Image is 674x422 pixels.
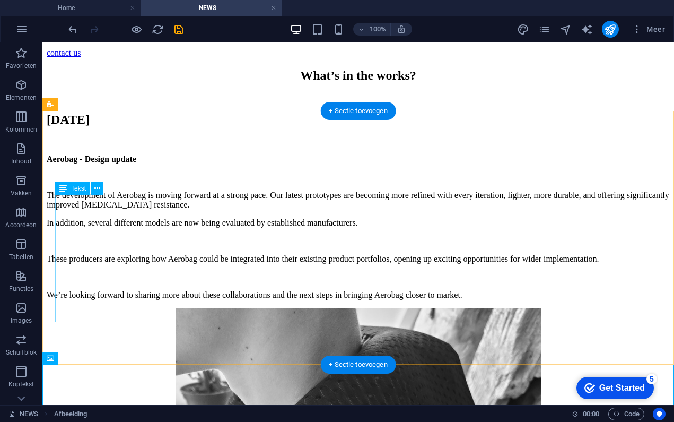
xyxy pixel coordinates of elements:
[5,125,38,134] p: Kolommen
[11,157,32,166] p: Inhoud
[604,23,616,36] i: Publiceren
[78,2,89,13] div: 5
[590,410,592,418] span: :
[353,23,391,36] button: 100%
[9,253,33,261] p: Tabellen
[572,408,600,420] h6: Sessietijd
[152,23,164,36] i: Pagina opnieuw laden
[602,21,619,38] button: publish
[320,356,396,374] div: + Sectie toevoegen
[173,23,185,36] i: Opslaan (Ctrl+S)
[8,408,38,420] a: NEWS
[613,408,640,420] span: Code
[6,62,37,70] p: Favorieten
[538,23,551,36] button: pages
[141,2,282,14] h4: NEWS
[397,24,406,34] i: Stel bij het wijzigen van de grootte van de weergegeven website automatisch het juist zoomniveau ...
[66,23,79,36] button: undo
[54,408,87,420] nav: breadcrumb
[9,285,34,293] p: Functies
[581,23,593,36] i: AI Writer
[5,221,37,229] p: Accordeon
[608,408,644,420] button: Code
[71,185,86,192] span: Tekst
[67,23,79,36] i: Ongedaan maken: Text wijzigen (Ctrl+Z)
[559,23,572,36] i: Navigator
[31,12,77,21] div: Get Started
[653,408,666,420] button: Usercentrics
[559,23,572,36] button: navigator
[11,189,32,197] p: Vakken
[538,23,550,36] i: Pagina's (Ctrl+Alt+S)
[8,5,86,28] div: Get Started 5 items remaining, 0% complete
[517,23,530,36] button: design
[369,23,386,36] h6: 100%
[6,348,37,357] p: Schuifblok
[6,93,37,102] p: Elementen
[320,102,396,120] div: + Sectie toevoegen
[172,23,185,36] button: save
[632,24,665,35] span: Meer
[627,21,669,38] button: Meer
[583,408,599,420] span: 00 00
[11,316,32,325] p: Images
[151,23,164,36] button: reload
[581,23,593,36] button: text_generator
[517,23,529,36] i: Design (Ctrl+Alt+Y)
[54,408,87,420] span: Klik om te selecteren, dubbelklik om te bewerken
[8,380,34,389] p: Koptekst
